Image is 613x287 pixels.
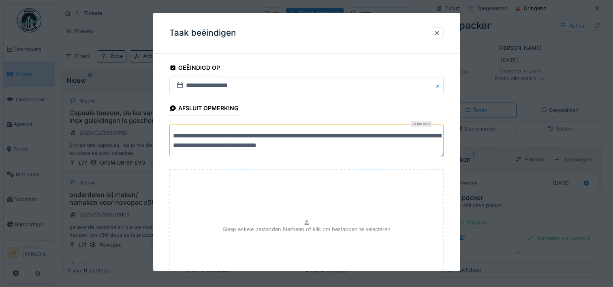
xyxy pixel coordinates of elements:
h3: Taak beëindigen [169,28,236,38]
div: Verplicht [411,121,432,127]
div: Afsluit opmerking [169,102,239,116]
div: Geëindigd op [169,62,220,75]
button: Close [435,77,444,94]
p: Sleep enkele bestanden hierheen of klik om bestanden te selecteren [223,225,391,233]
